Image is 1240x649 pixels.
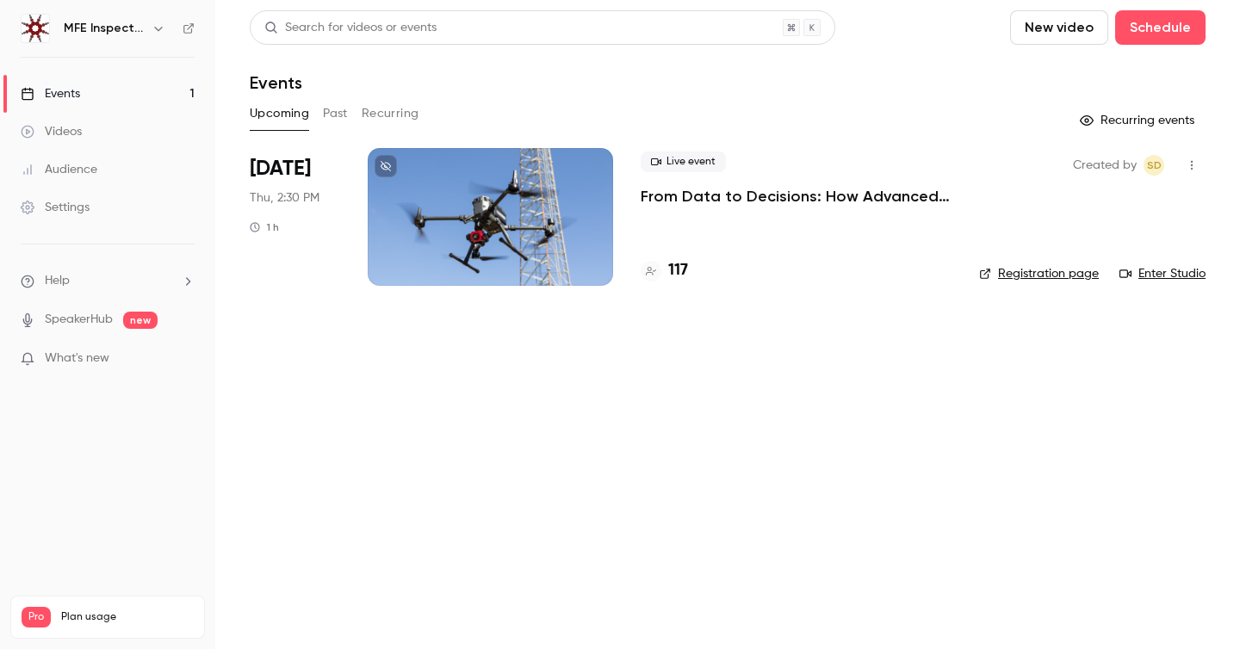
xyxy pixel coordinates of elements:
[668,259,688,282] h4: 117
[21,123,82,140] div: Videos
[250,155,311,182] span: [DATE]
[22,607,51,627] span: Pro
[1147,155,1162,176] span: SD
[64,20,145,37] h6: MFE Inspection Solutions
[123,312,158,329] span: new
[21,161,97,178] div: Audience
[250,220,279,234] div: 1 h
[264,19,437,37] div: Search for videos or events
[174,351,195,367] iframe: Noticeable Trigger
[641,151,726,172] span: Live event
[362,100,419,127] button: Recurring
[21,85,80,102] div: Events
[323,100,348,127] button: Past
[250,72,302,93] h1: Events
[61,610,194,624] span: Plan usage
[1144,155,1164,176] span: Spenser Dukowitz
[1119,265,1206,282] a: Enter Studio
[250,100,309,127] button: Upcoming
[250,148,340,286] div: Sep 25 Thu, 1:30 PM (America/Chicago)
[1010,10,1108,45] button: New video
[1072,107,1206,134] button: Recurring events
[1073,155,1137,176] span: Created by
[45,349,109,368] span: What's new
[979,265,1099,282] a: Registration page
[641,186,952,207] a: From Data to Decisions: How Advanced Sensors Transform Industrial Inspections
[641,259,688,282] a: 117
[21,272,195,290] li: help-dropdown-opener
[22,15,49,42] img: MFE Inspection Solutions
[1115,10,1206,45] button: Schedule
[21,199,90,216] div: Settings
[45,272,70,290] span: Help
[250,189,319,207] span: Thu, 2:30 PM
[45,311,113,329] a: SpeakerHub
